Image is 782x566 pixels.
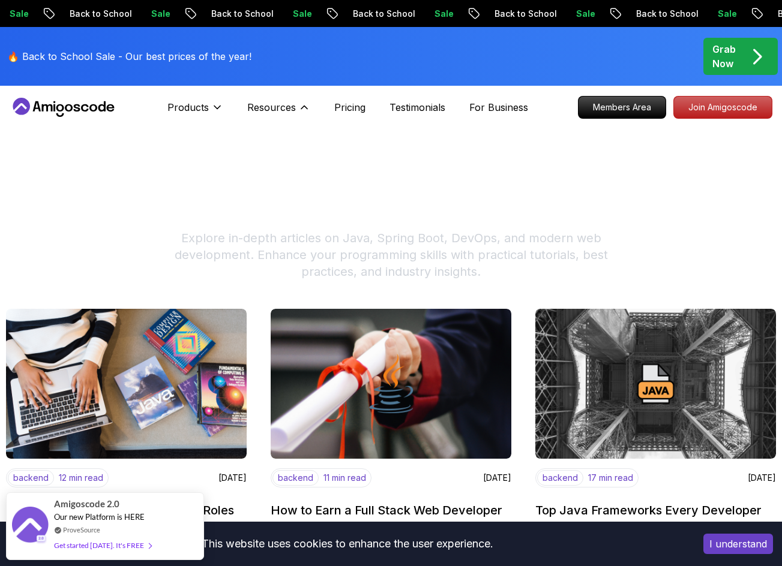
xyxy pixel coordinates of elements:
h2: Top Java Frameworks Every Developer Should Learn [535,502,776,535]
img: image [271,309,511,459]
div: This website uses cookies to enhance the user experience. [9,531,685,557]
p: Back to School [436,8,518,20]
p: 🔥 Back to School Sale - Our best prices of the year! [7,49,251,64]
p: Grab Now [712,42,736,71]
p: Back to School [153,8,235,20]
button: Resources [247,100,310,124]
span: Amigoscode 2.0 [54,497,119,511]
a: For Business [469,100,528,115]
p: 11 min read [323,472,366,484]
span: Our new Platform is HERE [54,512,145,522]
p: 17 min read [588,472,633,484]
p: 12 min read [59,472,103,484]
p: Join Amigoscode [674,97,772,118]
p: Back to School [578,8,660,20]
p: Sale [518,8,556,20]
a: Testimonials [389,100,445,115]
p: backend [272,470,319,486]
p: Sale [93,8,131,20]
p: Products [167,100,209,115]
button: Accept cookies [703,534,773,554]
p: Sale [235,8,273,20]
p: Back to School [11,8,93,20]
p: Members Area [579,97,666,118]
p: Back to School [295,8,376,20]
div: Get started [DATE]. It's FREE [54,538,151,552]
a: Members Area [578,96,666,119]
p: Sale [660,8,698,20]
p: backend [8,470,54,486]
a: Join Amigoscode [673,96,772,119]
button: Products [167,100,223,124]
img: provesource social proof notification image [12,507,48,546]
p: [DATE] [748,472,776,484]
p: [DATE] [483,472,511,484]
a: ProveSource [63,525,100,535]
img: image [535,309,776,459]
img: image [6,309,247,459]
p: backend [537,470,583,486]
p: Resources [247,100,296,115]
h2: How to Earn a Full Stack Web Developer Certificate Online [271,502,511,535]
a: Pricing [334,100,365,115]
p: [DATE] [218,472,247,484]
p: Sale [376,8,415,20]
